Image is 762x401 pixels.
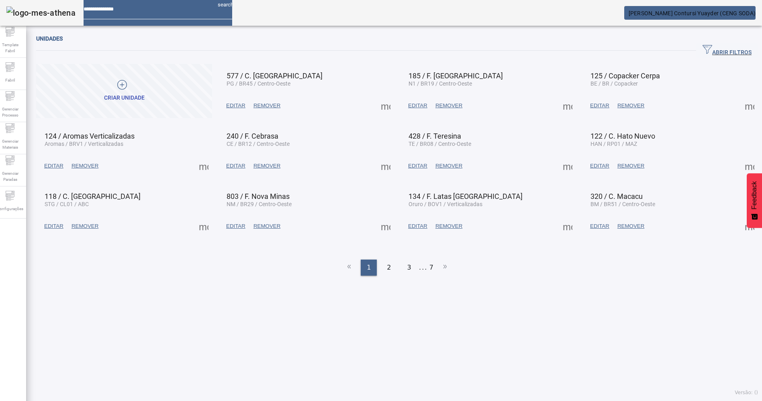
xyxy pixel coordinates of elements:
[742,159,757,173] button: Mais
[409,72,503,80] span: 185 / F. [GEOGRAPHIC_DATA]
[253,222,280,230] span: REMOVER
[409,80,472,87] span: N1 / BR19 / Centro-Oeste
[249,98,284,113] button: REMOVER
[253,102,280,110] span: REMOVER
[431,98,466,113] button: REMOVER
[617,102,644,110] span: REMOVER
[404,159,431,173] button: EDITAR
[617,222,644,230] span: REMOVER
[429,260,433,276] li: 7
[590,141,637,147] span: HAN / RP01 / MAZ
[72,162,98,170] span: REMOVER
[253,162,280,170] span: REMOVER
[227,80,290,87] span: PG / BR45 / Centro-Oeste
[222,159,249,173] button: EDITAR
[67,159,102,173] button: REMOVER
[590,72,660,80] span: 125 / Copacker Cerpa
[36,35,63,42] span: Unidades
[6,6,76,19] img: logo-mes-athena
[409,132,461,140] span: 428 / F. Teresina
[435,162,462,170] span: REMOVER
[404,219,431,233] button: EDITAR
[226,162,245,170] span: EDITAR
[226,102,245,110] span: EDITAR
[222,219,249,233] button: EDITAR
[613,98,648,113] button: REMOVER
[586,219,613,233] button: EDITAR
[742,219,757,233] button: Mais
[104,94,145,102] div: Criar unidade
[3,75,17,86] span: Fabril
[44,162,63,170] span: EDITAR
[378,98,393,113] button: Mais
[378,219,393,233] button: Mais
[431,159,466,173] button: REMOVER
[586,98,613,113] button: EDITAR
[227,192,290,200] span: 803 / F. Nova Minas
[560,159,575,173] button: Mais
[560,98,575,113] button: Mais
[45,201,89,207] span: STG / CL01 / ABC
[751,181,758,209] span: Feedback
[408,222,427,230] span: EDITAR
[222,98,249,113] button: EDITAR
[419,260,427,276] li: ...
[590,162,609,170] span: EDITAR
[590,132,655,140] span: 122 / C. Hato Nuevo
[227,141,290,147] span: CE / BR12 / Centro-Oeste
[613,219,648,233] button: REMOVER
[409,141,471,147] span: TE / BR08 / Centro-Oeste
[45,132,135,140] span: 124 / Aromas Verticalizadas
[703,45,752,57] span: ABRIR FILTROS
[590,222,609,230] span: EDITAR
[44,222,63,230] span: EDITAR
[45,141,123,147] span: Aromas / BRV1 / Verticalizadas
[409,201,482,207] span: Oruro / BOV1 / Verticalizadas
[613,159,648,173] button: REMOVER
[586,159,613,173] button: EDITAR
[408,102,427,110] span: EDITAR
[249,219,284,233] button: REMOVER
[249,159,284,173] button: REMOVER
[735,390,758,395] span: Versão: ()
[590,192,643,200] span: 320 / C. Macacu
[378,159,393,173] button: Mais
[742,98,757,113] button: Mais
[40,159,67,173] button: EDITAR
[227,72,323,80] span: 577 / C. [GEOGRAPHIC_DATA]
[747,173,762,228] button: Feedback - Mostrar pesquisa
[590,80,638,87] span: BE / BR / Copacker
[617,162,644,170] span: REMOVER
[227,132,278,140] span: 240 / F. Cebrasa
[45,192,141,200] span: 118 / C. [GEOGRAPHIC_DATA]
[404,98,431,113] button: EDITAR
[629,10,756,16] span: [PERSON_NAME] Contursi Yuayder (CENG SODA)
[696,43,758,58] button: ABRIR FILTROS
[67,219,102,233] button: REMOVER
[196,219,211,233] button: Mais
[72,222,98,230] span: REMOVER
[40,219,67,233] button: EDITAR
[226,222,245,230] span: EDITAR
[227,201,292,207] span: NM / BR29 / Centro-Oeste
[431,219,466,233] button: REMOVER
[590,102,609,110] span: EDITAR
[409,192,523,200] span: 134 / F. Latas [GEOGRAPHIC_DATA]
[407,263,411,272] span: 3
[408,162,427,170] span: EDITAR
[435,102,462,110] span: REMOVER
[196,159,211,173] button: Mais
[560,219,575,233] button: Mais
[590,201,655,207] span: BM / BR51 / Centro-Oeste
[435,222,462,230] span: REMOVER
[36,64,212,118] button: Criar unidade
[387,263,391,272] span: 2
